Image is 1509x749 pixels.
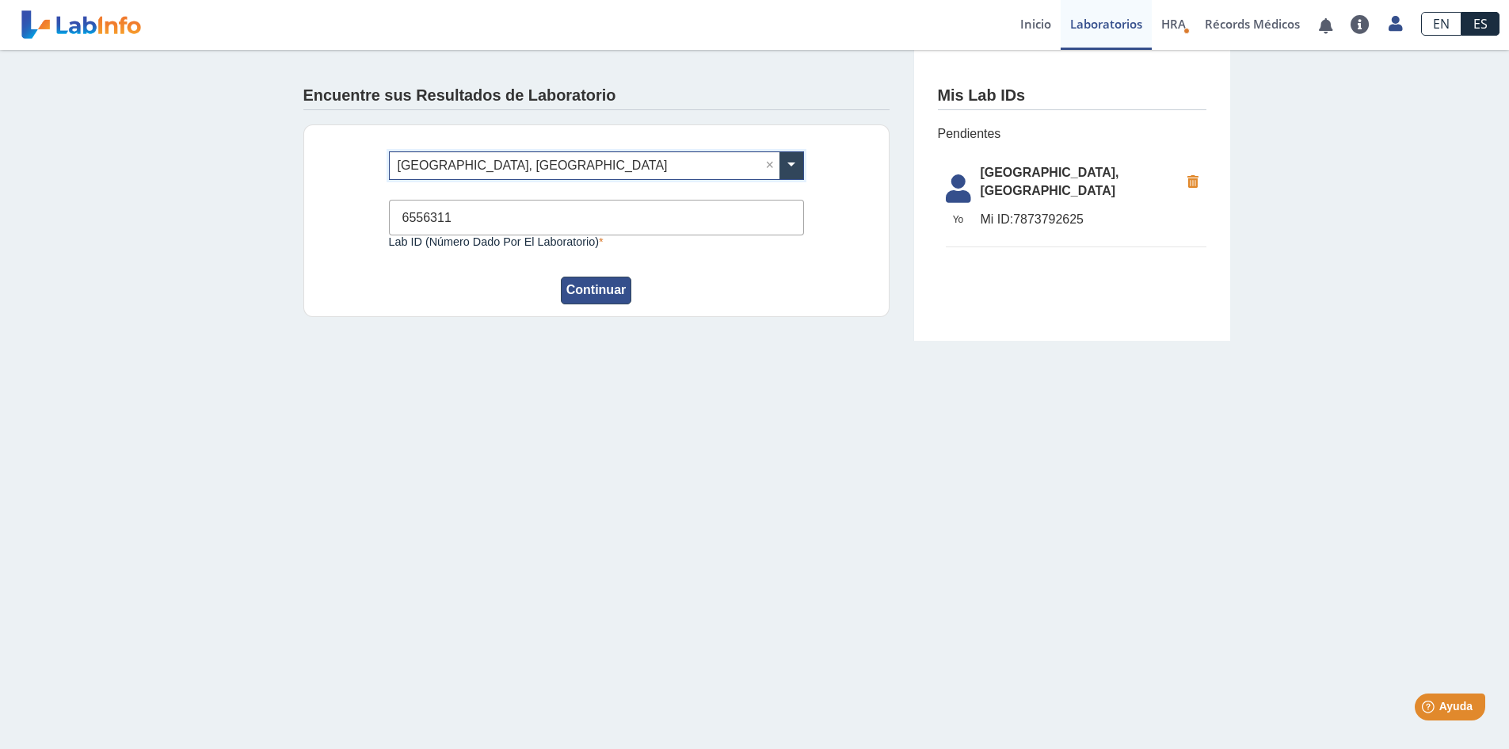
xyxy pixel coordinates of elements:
[1461,12,1499,36] a: ES
[938,86,1026,105] h4: Mis Lab IDs
[981,212,1014,226] span: Mi ID:
[981,210,1179,229] span: 7873792625
[561,277,632,304] button: Continuar
[389,235,804,248] label: Lab ID (número dado por el laboratorio)
[303,86,616,105] h4: Encuentre sus Resultados de Laboratorio
[1421,12,1461,36] a: EN
[1161,16,1186,32] span: HRA
[938,124,1206,143] span: Pendientes
[1368,687,1492,732] iframe: Help widget launcher
[936,212,981,227] span: Yo
[766,156,779,175] span: Clear all
[981,163,1179,201] span: [GEOGRAPHIC_DATA], [GEOGRAPHIC_DATA]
